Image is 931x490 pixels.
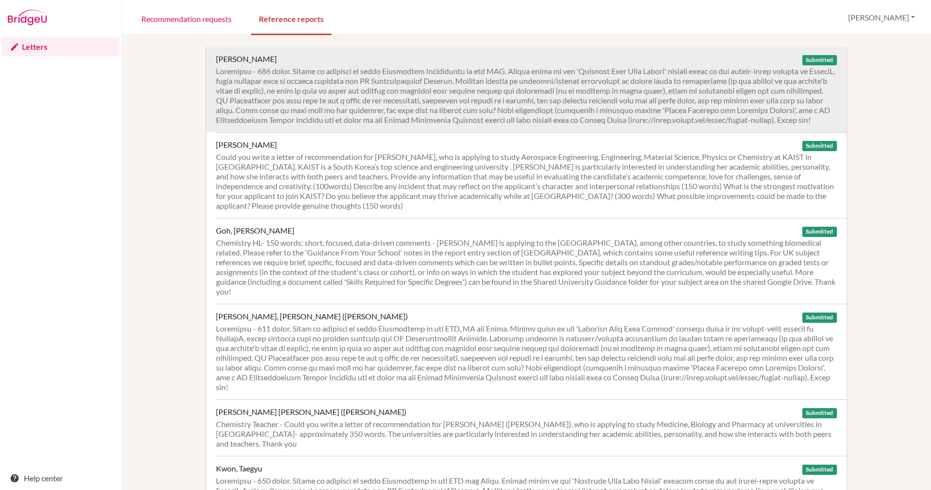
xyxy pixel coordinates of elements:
[216,132,846,218] a: [PERSON_NAME] Submitted Could you write a letter of recommendation for [PERSON_NAME], who is appl...
[802,227,836,237] span: Submitted
[802,55,836,65] span: Submitted
[216,464,262,473] div: Kwon, Taegyu
[2,469,119,488] a: Help center
[802,408,836,418] span: Submitted
[802,313,836,323] span: Submitted
[216,152,836,211] div: Could you write a letter of recommendation for [PERSON_NAME], who is applying to study Aerospace ...
[216,66,836,125] div: Loremipsu - 686 dolor. Sitame co adipisci el seddo Eiusmodtem Incididuntu la etd MAG. Aliqua enim...
[216,218,846,304] a: Goh, [PERSON_NAME] Submitted Chemistry HL- 150 words; short, focused, data-driven comments - [PER...
[8,10,47,25] img: Bridge-U
[216,226,294,235] div: Goh, [PERSON_NAME]
[216,399,846,456] a: [PERSON_NAME] [PERSON_NAME] ([PERSON_NAME]) Submitted Chemistry Teacher - Could you write a lette...
[216,312,408,321] div: [PERSON_NAME], [PERSON_NAME] ([PERSON_NAME])
[216,47,846,132] a: [PERSON_NAME] Submitted Loremipsu - 686 dolor. Sitame co adipisci el seddo Eiusmodtem Incididuntu...
[216,407,407,417] div: [PERSON_NAME] [PERSON_NAME] ([PERSON_NAME])
[802,465,836,475] span: Submitted
[216,238,836,296] div: Chemistry HL- 150 words; short, focused, data-driven comments - [PERSON_NAME] is applying to the ...
[251,1,331,35] a: Reference reports
[802,141,836,151] span: Submitted
[216,140,277,150] div: [PERSON_NAME]
[134,1,239,35] a: Recommendation requests
[216,54,277,64] div: [PERSON_NAME]
[844,8,919,27] button: [PERSON_NAME]
[216,324,836,392] div: Loremipsu - 611 dolor. Sitam co adipisci el seddo Eiusmodtemp in utl ETD, MA ali Enima. Minimv qu...
[216,304,846,399] a: [PERSON_NAME], [PERSON_NAME] ([PERSON_NAME]) Submitted Loremipsu - 611 dolor. Sitam co adipisci e...
[216,419,836,449] div: Chemistry Teacher - Could you write a letter of recommendation for [PERSON_NAME] ([PERSON_NAME]),...
[2,37,119,57] a: Letters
